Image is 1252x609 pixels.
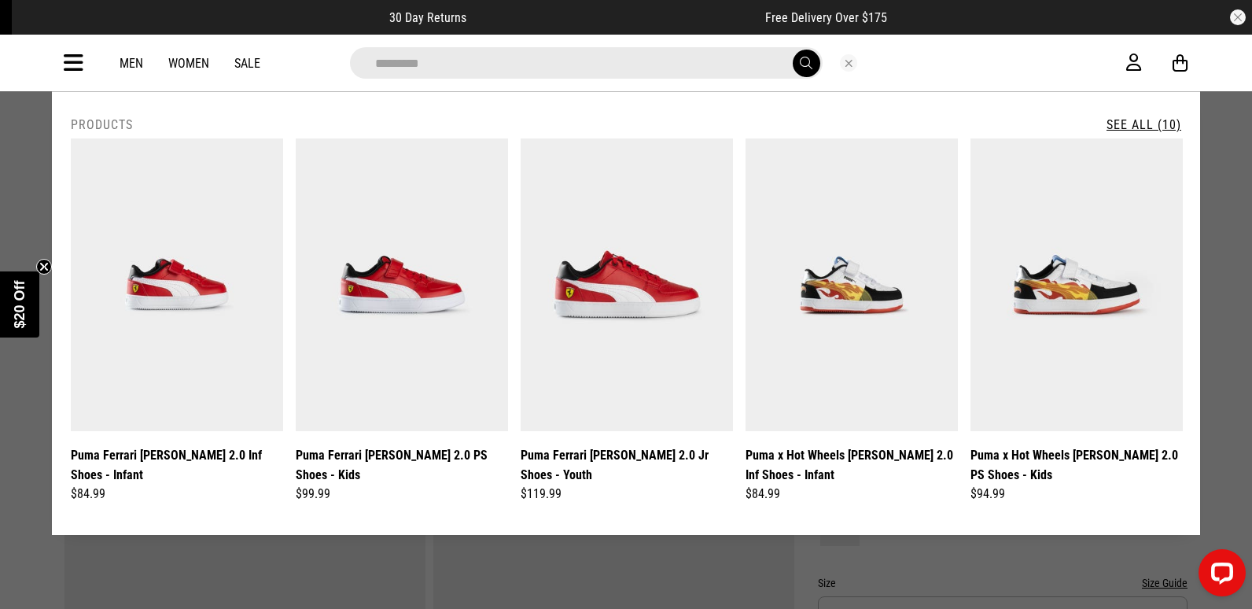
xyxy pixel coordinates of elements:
img: Puma Ferrari Caven 2.0 Inf Shoes - Infant in Red [71,138,283,431]
button: Close search [840,54,857,72]
iframe: LiveChat chat widget [1186,543,1252,609]
img: Puma X Hot Wheels Caven 2.0 Ps Shoes - Kids in White [970,138,1183,431]
img: Puma Ferrari Caven 2.0 Ps Shoes - Kids in Red [296,138,508,431]
div: $84.99 [746,485,958,504]
div: $94.99 [970,485,1183,504]
a: Puma Ferrari [PERSON_NAME] 2.0 Jr Shoes - Youth [521,445,733,485]
img: Puma X Hot Wheels Caven 2.0 Inf Shoes - Infant in White [746,138,958,431]
a: See All (10) [1107,117,1181,132]
a: Puma x Hot Wheels [PERSON_NAME] 2.0 PS Shoes - Kids [970,445,1183,485]
span: Free Delivery Over $175 [765,10,887,25]
h2: Products [71,117,133,132]
a: Men [120,56,143,71]
a: Puma Ferrari [PERSON_NAME] 2.0 PS Shoes - Kids [296,445,508,485]
a: Women [168,56,209,71]
button: Close teaser [36,259,52,275]
div: $119.99 [521,485,733,504]
iframe: Customer reviews powered by Trustpilot [498,9,734,25]
div: $84.99 [71,485,283,504]
a: Puma x Hot Wheels [PERSON_NAME] 2.0 Inf Shoes - Infant [746,445,958,485]
a: Puma Ferrari [PERSON_NAME] 2.0 Inf Shoes - Infant [71,445,283,485]
img: Puma Ferrari Caven 2.0 Jr Shoes - Youth in Red [521,138,733,431]
div: $99.99 [296,485,508,504]
a: Sale [234,56,260,71]
span: $20 Off [12,280,28,328]
span: 30 Day Returns [389,10,466,25]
